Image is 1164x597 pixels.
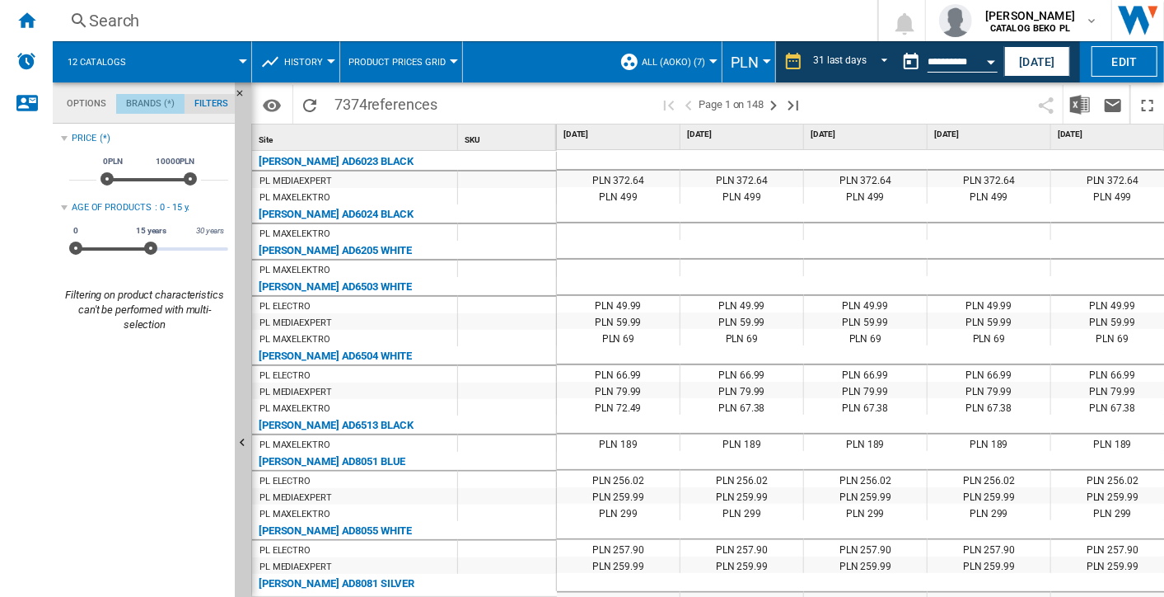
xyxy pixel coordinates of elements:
[1096,85,1129,124] button: Send this report by email
[934,129,1047,140] span: [DATE]
[680,504,803,520] div: PLN 299
[259,298,311,315] div: PL ELECTRO
[557,487,680,504] div: PLN 259.99
[680,296,803,313] div: PLN 49.99
[1063,85,1096,124] button: Download in Excel
[680,540,803,557] div: PLN 257.90
[259,490,332,506] div: PL MEDIAEXPERT
[259,331,330,348] div: PL MAXELEKTRO
[71,224,81,237] span: 0
[367,96,437,113] span: references
[804,471,927,487] div: PLN 256.02
[259,559,332,576] div: PL MEDIAEXPERT
[259,473,311,490] div: PL ELECTRO
[804,540,927,557] div: PLN 257.90
[284,41,331,82] button: History
[185,94,238,114] md-tab-item: Filters
[931,125,1050,145] div: [DATE]
[259,315,332,331] div: PL MEDIAEXPERT
[57,94,116,114] md-tab-item: Options
[259,416,414,435] div: [PERSON_NAME] AD6513 BLACK
[928,313,1050,329] div: PLN 59.99
[116,94,185,114] md-tab-item: Brands (*)
[928,540,1050,557] div: PLN 257.90
[895,45,928,78] button: md-calendar
[928,471,1050,487] div: PLN 256.02
[680,435,803,451] div: PLN 189
[133,224,169,237] span: 15 years
[563,129,676,140] span: [DATE]
[465,135,480,144] span: SKU
[557,187,680,204] div: PLN 499
[461,125,556,150] div: Sort None
[928,187,1050,204] div: PLN 499
[783,85,803,124] button: Last page
[1092,46,1157,77] button: Edit
[557,365,680,382] div: PLN 66.99
[699,85,764,124] span: Page 1 on 148
[284,57,323,68] span: History
[976,45,1006,74] button: Open calendar
[764,85,783,124] button: Next page
[687,129,800,140] span: [DATE]
[235,82,255,112] button: Hide
[895,41,1001,82] div: This report is based on a date in the past.
[928,487,1050,504] div: PLN 259.99
[680,365,803,382] div: PLN 66.99
[928,296,1050,313] div: PLN 49.99
[804,329,927,346] div: PLN 69
[928,329,1050,346] div: PLN 69
[72,201,152,214] div: Age of products
[348,41,454,82] button: Product prices grid
[68,57,126,68] span: 12 catalogs
[990,23,1070,34] b: CATALOG BEKO PL
[259,346,412,366] div: [PERSON_NAME] AD6504 WHITE
[811,129,923,140] span: [DATE]
[731,54,759,71] span: PLN
[804,435,927,451] div: PLN 189
[557,471,680,487] div: PLN 256.02
[348,57,446,68] span: Product prices grid
[259,368,311,384] div: PL ELECTRO
[684,125,803,145] div: [DATE]
[804,187,927,204] div: PLN 499
[928,504,1050,520] div: PLN 299
[259,437,330,454] div: PL MAXELEKTRO
[557,329,680,346] div: PLN 69
[259,452,406,472] div: [PERSON_NAME] AD8051 BLUE
[557,313,680,329] div: PLN 59.99
[461,125,556,150] div: SKU Sort None
[679,85,699,124] button: >Previous page
[1131,85,1164,124] button: Maximize
[804,557,927,573] div: PLN 259.99
[61,288,228,333] div: Filtering on product characteristics can't be performed with multi-selection
[731,41,767,82] button: PLN
[194,224,227,237] span: 30 years
[804,365,927,382] div: PLN 66.99
[928,365,1050,382] div: PLN 66.99
[259,173,332,190] div: PL MEDIAEXPERT
[804,296,927,313] div: PLN 49.99
[1004,46,1070,77] button: [DATE]
[659,85,679,124] button: First page
[260,41,331,82] div: History
[156,201,228,214] div: : 0 - 15 y.
[939,4,972,37] img: profile.jpg
[72,132,96,145] div: Price
[928,398,1050,415] div: PLN 67.38
[804,504,927,520] div: PLN 299
[259,401,330,417] div: PL MAXELEKTRO
[557,504,680,520] div: PLN 299
[259,277,412,297] div: [PERSON_NAME] AD6503 WHITE
[928,171,1050,187] div: PLN 372.64
[259,135,273,144] span: Site
[259,190,330,206] div: PL MAXELEKTRO
[557,382,680,398] div: PLN 79.99
[557,296,680,313] div: PLN 49.99
[928,557,1050,573] div: PLN 259.99
[804,398,927,415] div: PLN 67.38
[813,54,867,66] div: 31 last days
[259,543,311,559] div: PL ELECTRO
